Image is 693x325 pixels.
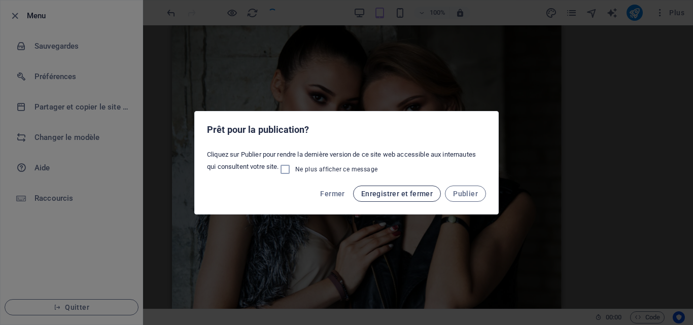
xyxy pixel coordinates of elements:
[320,190,344,198] span: Fermer
[295,165,378,173] span: Ne plus afficher ce message
[361,190,433,198] span: Enregistrer et fermer
[207,124,486,136] h2: Prêt pour la publication?
[195,146,498,179] div: Cliquez sur Publier pour rendre la dernière version de ce site web accessible aux internautes qui...
[316,186,349,202] button: Fermer
[353,186,441,202] button: Enregistrer et fermer
[445,186,486,202] button: Publier
[453,190,478,198] span: Publier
